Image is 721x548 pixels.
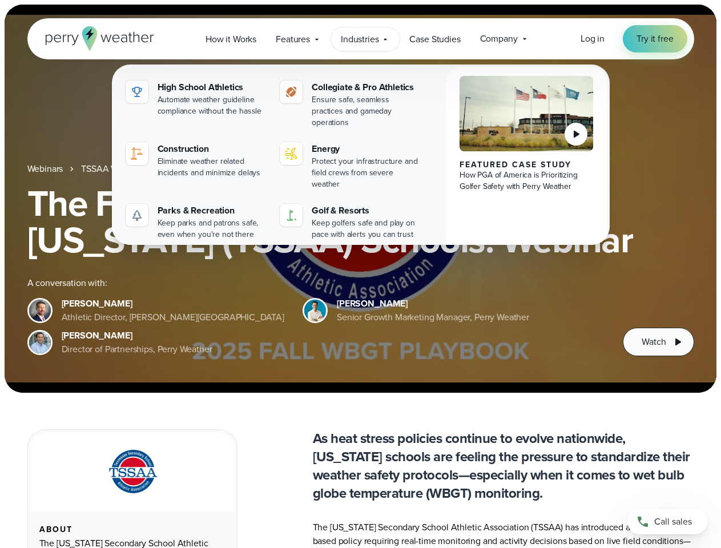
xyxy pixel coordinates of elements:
div: Director of Partnerships, Perry Weather [62,342,212,356]
div: Automate weather guideline compliance without the hassle [158,94,267,117]
div: Featured Case Study [460,160,594,170]
a: PGA of America, Frisco Campus Featured Case Study How PGA of America is Prioritizing Golfer Safet... [446,67,607,254]
img: golf-iconV2.svg [284,208,298,222]
span: Features [276,33,310,46]
div: Keep golfers safe and play on pace with alerts you can trust [312,217,421,240]
div: A conversation with: [27,276,605,290]
div: Collegiate & Pro Athletics [312,80,421,94]
span: Company [480,32,518,46]
a: How it Works [196,27,266,51]
div: About [39,525,225,534]
div: [PERSON_NAME] [62,329,212,342]
a: Log in [581,32,605,46]
div: Construction [158,142,267,156]
div: Energy [312,142,421,156]
a: Parks & Recreation Keep parks and patrons safe, even when you're not there [121,199,271,245]
span: Call sales [654,515,692,529]
a: Case Studies [400,27,470,51]
span: Watch [642,335,666,349]
img: TSSAA-Tennessee-Secondary-School-Athletic-Association.svg [94,446,171,498]
div: Senior Growth Marketing Manager, Perry Weather [337,311,529,324]
div: Keep parks and patrons safe, even when you're not there [158,217,267,240]
img: parks-icon-grey.svg [130,208,144,222]
nav: Breadcrumb [27,162,694,176]
a: construction perry weather Construction Eliminate weather related incidents and minimize delays [121,138,271,183]
div: Parks & Recreation [158,204,267,217]
img: Jeff Wood [29,332,51,353]
a: Collegiate & Pro Athletics Ensure safe, seamless practices and gameday operations [275,76,425,133]
div: [PERSON_NAME] [337,297,529,311]
span: Industries [341,33,378,46]
div: Athletic Director, [PERSON_NAME][GEOGRAPHIC_DATA] [62,311,285,324]
img: highschool-icon.svg [130,85,144,99]
span: How it Works [206,33,256,46]
div: Ensure safe, seamless practices and gameday operations [312,94,421,128]
a: High School Athletics Automate weather guideline compliance without the hassle [121,76,271,122]
div: [PERSON_NAME] [62,297,285,311]
a: Try it free [623,25,687,53]
button: Watch [623,328,694,356]
h1: The Fall WBGT Playbook for [US_STATE] (TSSAA) Schools: Webinar [27,185,694,258]
a: Webinars [27,162,63,176]
img: proathletics-icon@2x-1.svg [284,85,298,99]
div: High School Athletics [158,80,267,94]
img: Spencer Patton, Perry Weather [304,300,326,321]
span: Case Studies [409,33,460,46]
img: energy-icon@2x-1.svg [284,147,298,160]
div: Protect your infrastructure and field crews from severe weather [312,156,421,190]
div: Golf & Resorts [312,204,421,217]
p: As heat stress policies continue to evolve nationwide, [US_STATE] schools are feeling the pressur... [313,429,694,502]
a: TSSAA WBGT Fall Playbook [81,162,190,176]
img: Brian Wyatt [29,300,51,321]
span: Try it free [637,32,673,46]
a: Golf & Resorts Keep golfers safe and play on pace with alerts you can trust [275,199,425,245]
a: Energy Protect your infrastructure and field crews from severe weather [275,138,425,195]
span: Log in [581,32,605,45]
a: Call sales [627,509,707,534]
div: How PGA of America is Prioritizing Golfer Safety with Perry Weather [460,170,594,192]
img: construction perry weather [130,147,144,160]
div: Eliminate weather related incidents and minimize delays [158,156,267,179]
img: PGA of America, Frisco Campus [460,76,594,151]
